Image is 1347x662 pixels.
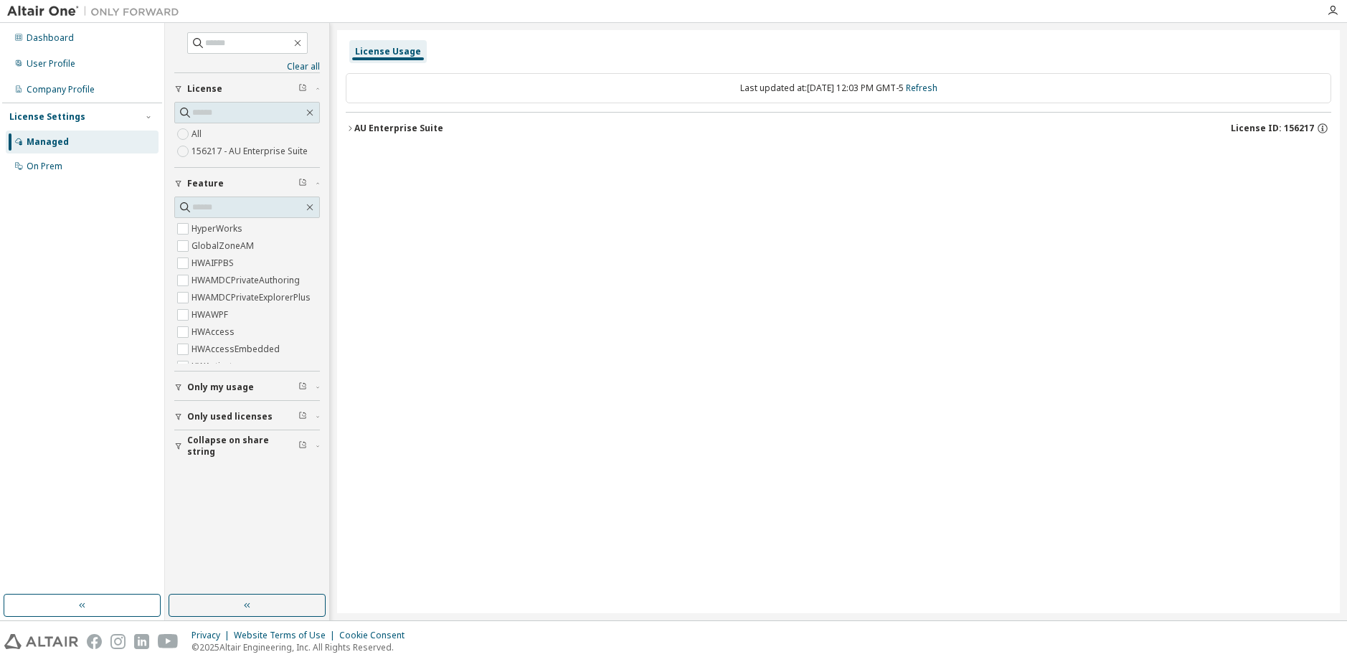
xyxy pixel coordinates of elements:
[192,289,313,306] label: HWAMDCPrivateExplorerPlus
[187,435,298,458] span: Collapse on share string
[1231,123,1314,134] span: License ID: 156217
[192,255,237,272] label: HWAIFPBS
[298,382,307,393] span: Clear filter
[7,4,186,19] img: Altair One
[27,58,75,70] div: User Profile
[234,630,339,641] div: Website Terms of Use
[187,178,224,189] span: Feature
[174,168,320,199] button: Feature
[192,143,311,160] label: 156217 - AU Enterprise Suite
[174,61,320,72] a: Clear all
[192,126,204,143] label: All
[192,358,240,375] label: HWActivate
[174,73,320,105] button: License
[298,411,307,422] span: Clear filter
[27,32,74,44] div: Dashboard
[187,411,273,422] span: Only used licenses
[87,634,102,649] img: facebook.svg
[192,220,245,237] label: HyperWorks
[906,82,937,94] a: Refresh
[192,341,283,358] label: HWAccessEmbedded
[174,430,320,462] button: Collapse on share string
[346,113,1331,144] button: AU Enterprise SuiteLicense ID: 156217
[192,237,257,255] label: GlobalZoneAM
[346,73,1331,103] div: Last updated at: [DATE] 12:03 PM GMT-5
[192,630,234,641] div: Privacy
[192,306,231,323] label: HWAWPF
[134,634,149,649] img: linkedin.svg
[110,634,126,649] img: instagram.svg
[174,372,320,403] button: Only my usage
[27,84,95,95] div: Company Profile
[187,382,254,393] span: Only my usage
[4,634,78,649] img: altair_logo.svg
[192,272,303,289] label: HWAMDCPrivateAuthoring
[187,83,222,95] span: License
[339,630,413,641] div: Cookie Consent
[298,178,307,189] span: Clear filter
[27,136,69,148] div: Managed
[158,634,179,649] img: youtube.svg
[298,440,307,452] span: Clear filter
[192,641,413,653] p: © 2025 Altair Engineering, Inc. All Rights Reserved.
[27,161,62,172] div: On Prem
[9,111,85,123] div: License Settings
[174,401,320,432] button: Only used licenses
[354,123,443,134] div: AU Enterprise Suite
[355,46,421,57] div: License Usage
[298,83,307,95] span: Clear filter
[192,323,237,341] label: HWAccess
